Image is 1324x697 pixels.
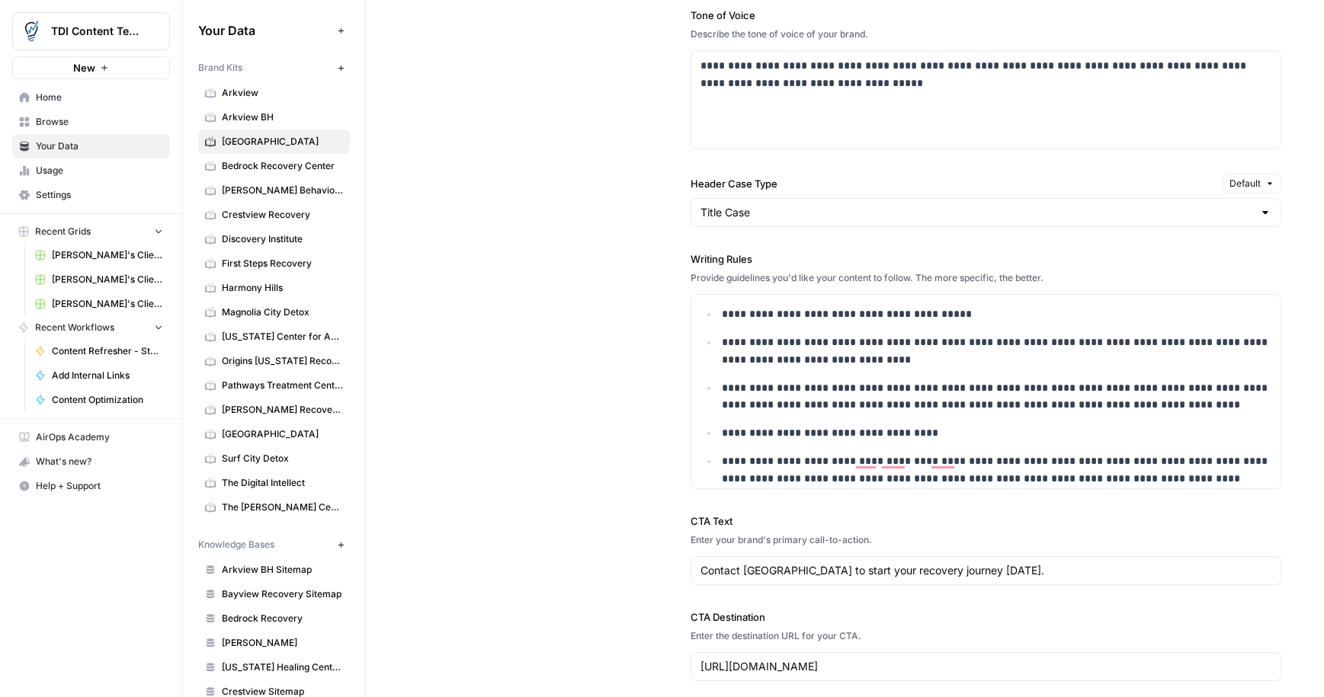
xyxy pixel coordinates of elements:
[12,316,170,339] button: Recent Workflows
[12,85,170,110] a: Home
[222,612,343,625] span: Bedrock Recovery
[1229,177,1261,190] span: Default
[222,184,343,197] span: [PERSON_NAME] Behavioral Health
[691,271,1281,285] div: Provide guidelines you'd like your content to follow. The more specific, the better.
[36,91,163,104] span: Home
[198,631,350,655] a: [PERSON_NAME]
[13,450,169,473] div: What's new?
[52,248,163,262] span: [PERSON_NAME]'s Clients - New Content
[222,563,343,577] span: Arkview BH Sitemap
[222,330,343,344] span: [US_STATE] Center for Adolescent Wellness
[198,471,350,495] a: The Digital Intellect
[198,154,350,178] a: Bedrock Recovery Center
[222,636,343,650] span: [PERSON_NAME]
[222,86,343,100] span: Arkview
[198,203,350,227] a: Crestview Recovery
[691,27,1281,41] div: Describe the tone of voice of your brand.
[28,363,170,388] a: Add Internal Links
[51,24,143,39] span: TDI Content Team
[222,500,343,514] span: The [PERSON_NAME] Center
[52,344,163,358] span: Content Refresher - Stolen
[12,474,170,498] button: Help + Support
[198,538,274,552] span: Knowledge Bases
[28,388,170,412] a: Content Optimization
[700,659,1271,674] input: www.sundaysoccer.com/gearup
[12,110,170,134] a: Browse
[12,158,170,183] a: Usage
[18,18,45,45] img: TDI Content Team Logo
[691,251,1281,267] label: Writing Rules
[222,587,343,601] span: Bayview Recovery Sitemap
[222,427,343,441] span: [GEOGRAPHIC_DATA]
[222,305,343,319] span: Magnolia City Detox
[28,243,170,267] a: [PERSON_NAME]'s Clients - New Content
[222,208,343,222] span: Crestview Recovery
[198,178,350,203] a: [PERSON_NAME] Behavioral Health
[222,281,343,295] span: Harmony Hills
[691,609,1281,625] label: CTA Destination
[691,533,1281,547] div: Enter your brand's primary call-to-action.
[12,12,170,50] button: Workspace: TDI Content Team
[36,139,163,153] span: Your Data
[28,267,170,292] a: [PERSON_NAME]'s Clients - Optimizing Content
[198,495,350,520] a: The [PERSON_NAME] Center
[198,349,350,373] a: Origins [US_STATE] Recovery
[198,558,350,582] a: Arkview BH Sitemap
[12,134,170,158] a: Your Data
[28,292,170,316] a: [PERSON_NAME]'s Clients - New Content
[222,159,343,173] span: Bedrock Recovery Center
[28,339,170,363] a: Content Refresher - Stolen
[691,176,1217,191] label: Header Case Type
[691,8,1281,23] label: Tone of Voice
[198,325,350,349] a: [US_STATE] Center for Adolescent Wellness
[222,476,343,490] span: The Digital Intellect
[198,373,350,398] a: Pathways Treatment Center
[52,393,163,407] span: Content Optimization
[198,21,332,40] span: Your Data
[198,105,350,129] a: Arkview BH
[1223,174,1281,193] button: Default
[691,132,1281,526] div: To enrich screen reader interactions, please activate Accessibility in Grammarly extension settings
[73,60,95,75] span: New
[12,183,170,207] a: Settings
[36,115,163,129] span: Browse
[198,422,350,446] a: [GEOGRAPHIC_DATA]
[222,354,343,368] span: Origins [US_STATE] Recovery
[36,479,163,493] span: Help + Support
[198,251,350,276] a: First Steps Recovery
[36,164,163,177] span: Usage
[12,56,170,79] button: New
[198,276,350,300] a: Harmony Hills
[198,398,350,422] a: [PERSON_NAME] Recovery Center
[12,425,170,449] a: AirOps Academy
[198,300,350,325] a: Magnolia City Detox
[222,660,343,674] span: [US_STATE] Healing Centers Sitemap
[198,227,350,251] a: Discovery Institute
[198,129,350,154] a: [GEOGRAPHIC_DATA]
[52,369,163,382] span: Add Internal Links
[222,257,343,270] span: First Steps Recovery
[35,225,91,238] span: Recent Grids
[691,513,1281,529] label: CTA Text
[198,582,350,606] a: Bayview Recovery Sitemap
[52,273,163,286] span: [PERSON_NAME]'s Clients - Optimizing Content
[36,188,163,202] span: Settings
[700,563,1271,578] input: Gear up and get in the game with Sunday Soccer!
[222,232,343,246] span: Discovery Institute
[222,135,343,149] span: [GEOGRAPHIC_DATA]
[36,430,163,444] span: AirOps Academy
[222,452,343,465] span: Surf City Detox
[12,220,170,243] button: Recent Grids
[198,606,350,631] a: Bedrock Recovery
[691,629,1281,643] div: Enter the destination URL for your CTA.
[222,403,343,417] span: [PERSON_NAME] Recovery Center
[198,655,350,679] a: [US_STATE] Healing Centers Sitemap
[52,297,163,311] span: [PERSON_NAME]'s Clients - New Content
[12,449,170,474] button: What's new?
[198,61,242,75] span: Brand Kits
[222,379,343,392] span: Pathways Treatment Center
[198,81,350,105] a: Arkview
[222,110,343,124] span: Arkview BH
[35,321,114,334] span: Recent Workflows
[198,446,350,471] a: Surf City Detox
